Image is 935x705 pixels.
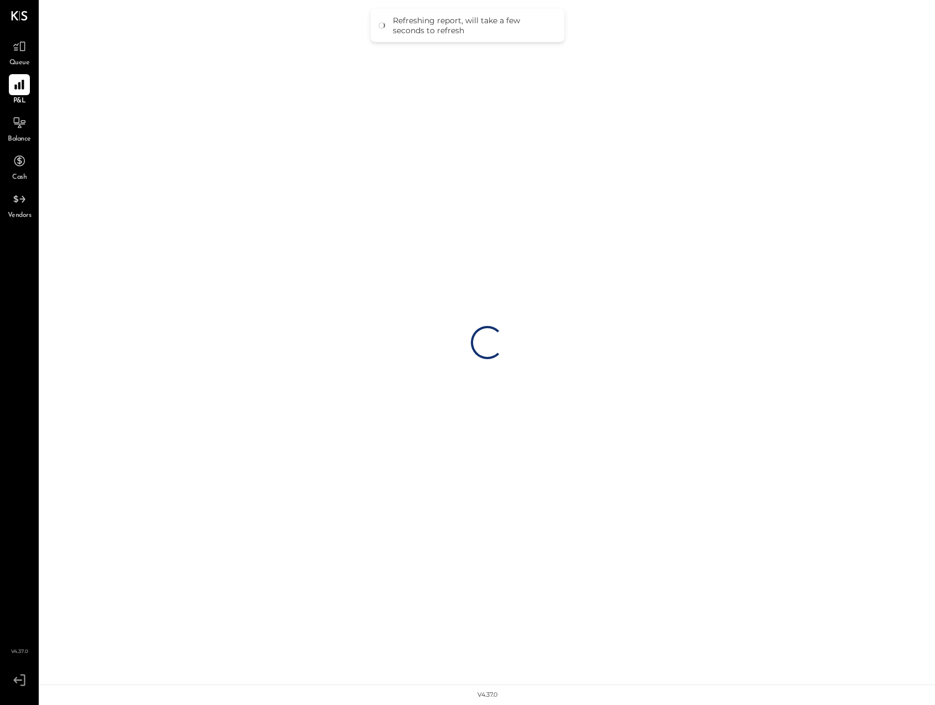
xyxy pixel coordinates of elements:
span: Vendors [8,211,32,221]
span: Balance [8,134,31,144]
a: Vendors [1,189,38,221]
span: Cash [12,173,27,183]
a: Cash [1,151,38,183]
a: Balance [1,112,38,144]
span: Queue [9,58,30,68]
a: P&L [1,74,38,106]
a: Queue [1,36,38,68]
span: P&L [13,96,26,106]
div: Refreshing report, will take a few seconds to refresh [393,15,553,35]
div: v 4.37.0 [477,691,497,699]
